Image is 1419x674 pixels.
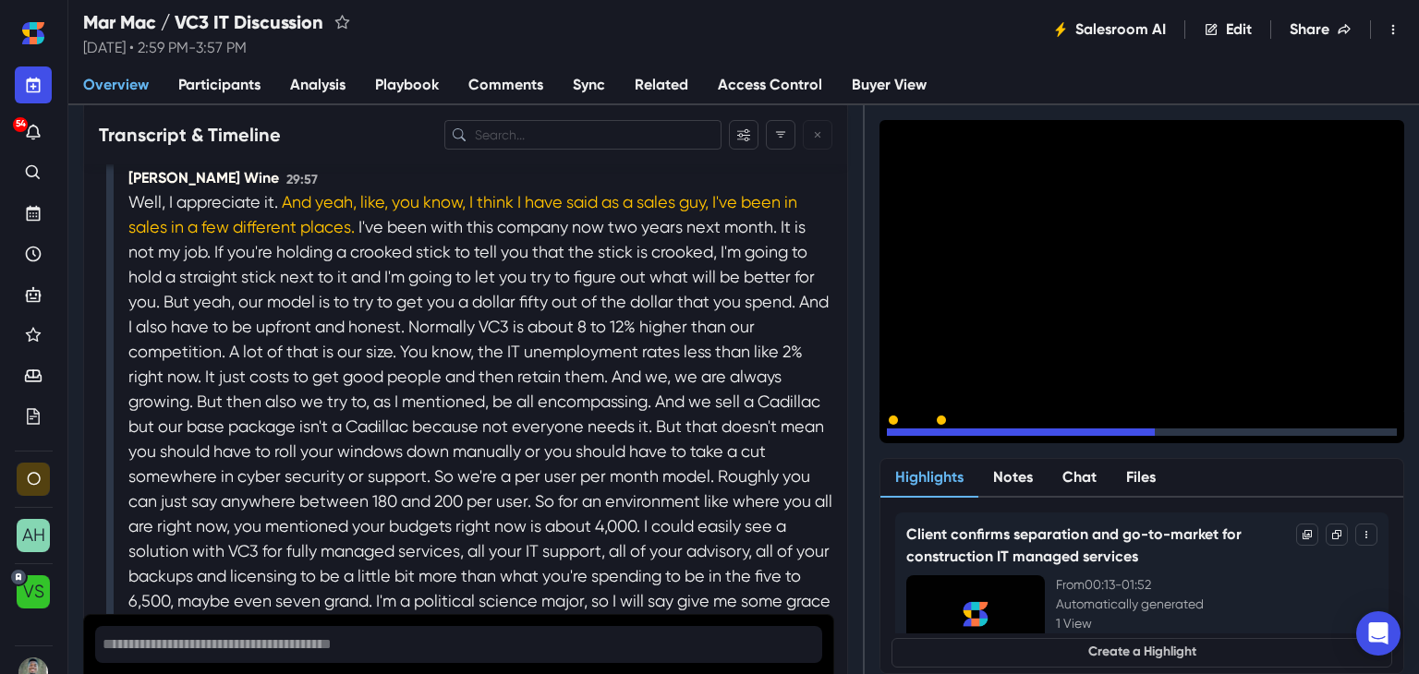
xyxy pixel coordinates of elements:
[852,74,927,96] span: Buyer View
[444,120,722,150] input: Search the transcription
[17,463,50,496] div: Organization
[83,37,353,59] p: [DATE] • 2:59 PM - 3:57 PM
[1111,459,1170,498] button: Files
[331,11,353,33] button: favorite this meeting
[1275,11,1366,48] button: Share
[128,339,803,389] p: You know, the IT unemployment rates less than like 2% right now.
[891,638,1392,668] button: Create a Highlight
[1056,595,1377,614] p: Automatically generated
[1326,524,1348,546] button: Copy Link
[83,74,149,96] span: Overview
[880,459,978,498] button: Highlights
[128,488,832,538] p: So for an environment like where you all are right now, you mentioned your budgets right now is a...
[128,167,279,189] p: [PERSON_NAME] Wine
[15,277,52,314] a: Bots
[906,575,1045,653] img: Highlight Thumbnail
[15,66,52,103] button: New meeting
[17,519,50,552] div: AE HQ
[729,120,758,150] button: Filter
[128,189,797,239] p: And yeah, like, you know, I think I have said as a sales guy, I've been in sales in a few differe...
[703,66,837,105] a: Access Control
[1356,611,1401,656] div: Open Intercom Messenger
[1038,11,1181,48] button: Salesroom AI
[15,114,52,151] button: Notifications
[128,513,830,613] p: I could easily see a solution with VC3 for fully managed services, all your IT support, all of yo...
[16,120,26,128] p: 54
[375,74,439,96] span: Playbook
[286,170,318,189] p: 29:57
[164,289,799,314] p: But yeah, our model is to try to get you a dollar fifty out of the dollar that you spend.
[358,214,781,239] p: I've been with this company now two years next month.
[83,11,323,33] h2: Mar Mac / VC3 IT Discussion
[128,414,824,488] p: But that doesn't mean you should have to roll your windows down manually or you should have to ta...
[1355,524,1377,546] button: Toggle Menu
[15,318,52,355] a: Favorites
[15,358,52,395] a: Waiting Room
[620,66,703,105] a: Related
[22,526,45,544] div: AE HQ
[128,214,806,264] p: It is not my job.
[128,588,831,638] p: I'm a political science major, so I will say give me some grace on both sides of this.
[229,339,400,364] p: A lot of that is our size.
[803,120,832,150] button: Reset Filters
[1056,575,1377,595] p: From 00:13 - 01:52
[128,463,810,513] p: Roughly you can just say anywhere between 180 and 200 per user.
[766,120,795,150] button: Filter
[128,189,282,214] p: Well, I appreciate it.
[15,15,52,52] a: Home
[1296,524,1318,546] button: Options
[205,364,612,389] p: It just costs to get good people and then retain them.
[128,389,820,439] p: And we sell a Cadillac but our base package isn't a Cadillac because not everyone needs it.
[128,613,786,663] p: I'm not a math guy, but I could See, the solution being five to seven grand.
[434,463,718,488] p: So we're a per user per month model.
[15,196,52,233] a: Upcoming
[128,314,755,364] p: Normally VC3 is about 8 to 12% higher than our competition.
[15,236,52,273] a: Recent
[197,389,655,414] p: But then also we try to, as I mentioned, be all encompassing.
[558,66,620,105] a: Sync
[178,74,261,96] span: Participants
[17,575,50,608] div: VC3 South
[290,74,346,96] span: Analysis
[454,66,558,105] a: Comments
[128,364,782,414] p: And we, we are always growing.
[1048,459,1111,498] button: Chat
[128,289,829,339] p: And I also have to be upfront and honest.
[1056,614,1377,633] p: 1 View
[978,459,1048,498] button: Notes
[15,155,52,192] a: Search
[99,124,281,146] h3: Transcript & Timeline
[1375,11,1412,48] button: Toggle Menu
[27,470,41,487] div: Organization
[1189,11,1267,48] button: Edit
[23,583,44,600] div: VC3 South
[128,239,815,314] p: If you're holding a crooked stick to tell you that the stick is crooked, I'm going to hold a stra...
[906,524,1289,568] p: Client confirms separation and go-to-market for construction IT managed services
[15,399,52,436] a: Your Plans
